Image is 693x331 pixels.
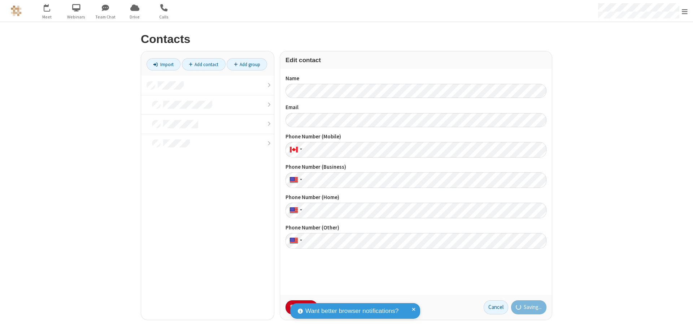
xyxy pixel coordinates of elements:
[675,312,688,326] iframe: Chat
[286,163,546,171] label: Phone Number (Business)
[286,103,546,112] label: Email
[182,58,226,70] a: Add contact
[11,5,22,16] img: QA Selenium DO NOT DELETE OR CHANGE
[63,14,90,20] span: Webinars
[147,58,180,70] a: Import
[305,306,398,316] span: Want better browser notifications?
[286,224,546,232] label: Phone Number (Other)
[49,4,53,9] div: 1
[151,14,178,20] span: Calls
[286,133,546,141] label: Phone Number (Mobile)
[286,233,304,249] div: United States: + 1
[286,74,546,83] label: Name
[286,300,318,315] button: Delete
[286,203,304,218] div: United States: + 1
[141,33,552,46] h2: Contacts
[484,300,508,315] button: Cancel
[92,14,119,20] span: Team Chat
[34,14,61,20] span: Meet
[286,172,304,188] div: United States: + 1
[511,300,547,315] button: Saving...
[227,58,267,70] a: Add group
[121,14,148,20] span: Drive
[524,303,542,311] span: Saving...
[286,57,546,64] h3: Edit contact
[286,142,304,158] div: Canada: + 1
[286,193,546,202] label: Phone Number (Home)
